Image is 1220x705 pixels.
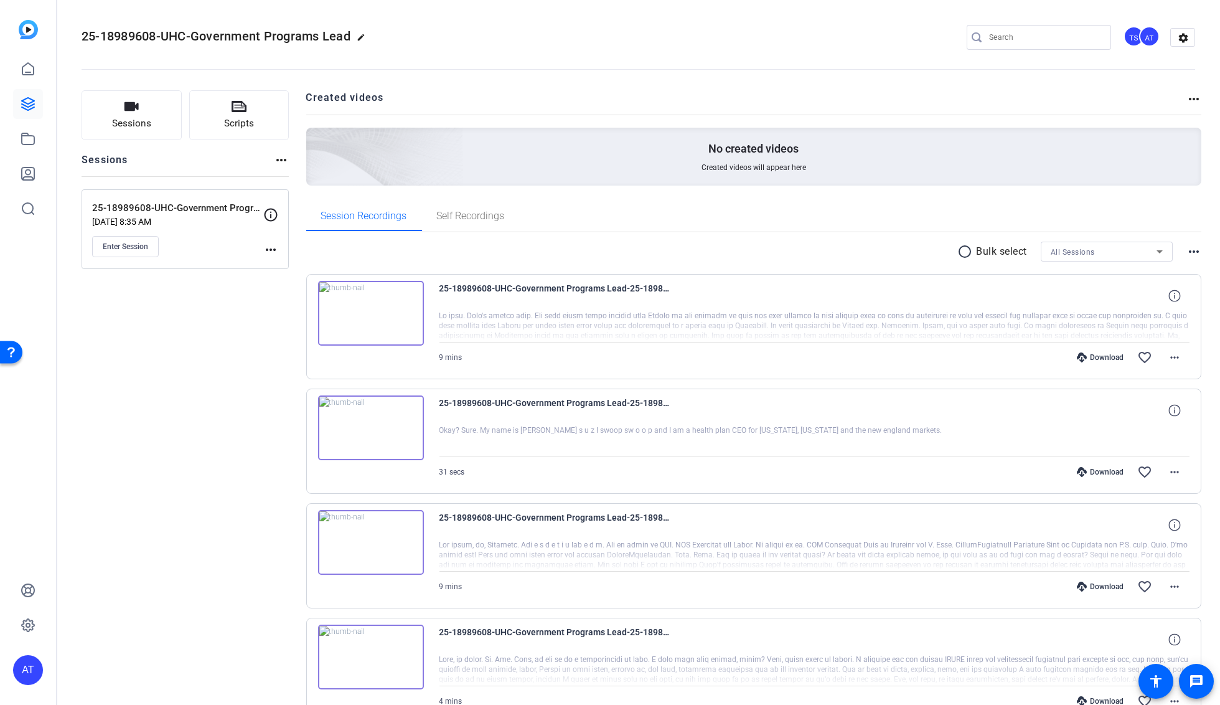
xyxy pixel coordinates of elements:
div: TS [1124,26,1144,47]
mat-icon: more_horiz [1186,244,1201,259]
mat-icon: favorite_border [1137,579,1152,594]
div: AT [13,655,43,685]
span: 31 secs [439,468,465,476]
mat-icon: more_horiz [1167,579,1182,594]
span: 9 mins [439,353,462,362]
mat-icon: more_horiz [274,153,289,168]
img: thumb-nail [318,395,424,460]
h2: Sessions [82,153,128,176]
h2: Created videos [306,90,1187,115]
img: blue-gradient.svg [19,20,38,39]
img: thumb-nail [318,281,424,346]
button: Enter Session [92,236,159,257]
span: 25-18989608-UHC-Government Programs Lead-25-18989608-UHC-Government Programs Leaders AEM-Suzi Swo... [439,395,670,425]
ngx-avatar: Abraham Turcotte [1139,26,1161,48]
mat-icon: favorite_border [1137,465,1152,480]
button: Scripts [189,90,289,140]
mat-icon: radio_button_unchecked [958,244,977,259]
span: Scripts [224,116,254,131]
p: No created videos [708,141,799,156]
p: Bulk select [977,244,1028,259]
div: Download [1071,582,1130,592]
span: 25-18989608-UHC-Government Programs Lead [82,29,350,44]
span: Session Recordings [321,211,407,221]
mat-icon: favorite_border [1137,350,1152,365]
span: 25-18989608-UHC-Government Programs Lead-25-18989608-UHC-Government Programs Leaders AEM-[PERSON_... [439,510,670,540]
mat-icon: accessibility [1148,674,1163,689]
div: Download [1071,467,1130,477]
img: Creted videos background [167,4,464,275]
img: thumb-nail [318,625,424,689]
p: [DATE] 8:35 AM [92,217,263,227]
input: Search [989,30,1101,45]
mat-icon: more_horiz [1167,350,1182,365]
span: Enter Session [103,242,148,252]
mat-icon: more_horiz [263,242,278,257]
mat-icon: message [1189,674,1204,689]
span: All Sessions [1051,248,1095,257]
p: 25-18989608-UHC-Government Programs Leaders AEM [92,201,263,215]
mat-icon: more_horiz [1167,465,1182,480]
mat-icon: edit [357,33,372,48]
img: thumb-nail [318,510,424,575]
button: Sessions [82,90,182,140]
span: Self Recordings [437,211,505,221]
ngx-avatar: Tilt Studios [1124,26,1145,48]
span: 25-18989608-UHC-Government Programs Lead-25-18989608-UHC-Government Programs Leaders AEM-Suzi Swo... [439,281,670,311]
mat-icon: settings [1171,29,1196,47]
div: AT [1139,26,1160,47]
span: Sessions [112,116,151,131]
span: 9 mins [439,582,462,591]
div: Download [1071,352,1130,362]
span: 25-18989608-UHC-Government Programs Lead-25-18989608-UHC-Government Programs Leaders AEM-[PERSON_... [439,625,670,655]
mat-icon: more_horiz [1186,92,1201,106]
span: Created videos will appear here [701,163,806,173]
